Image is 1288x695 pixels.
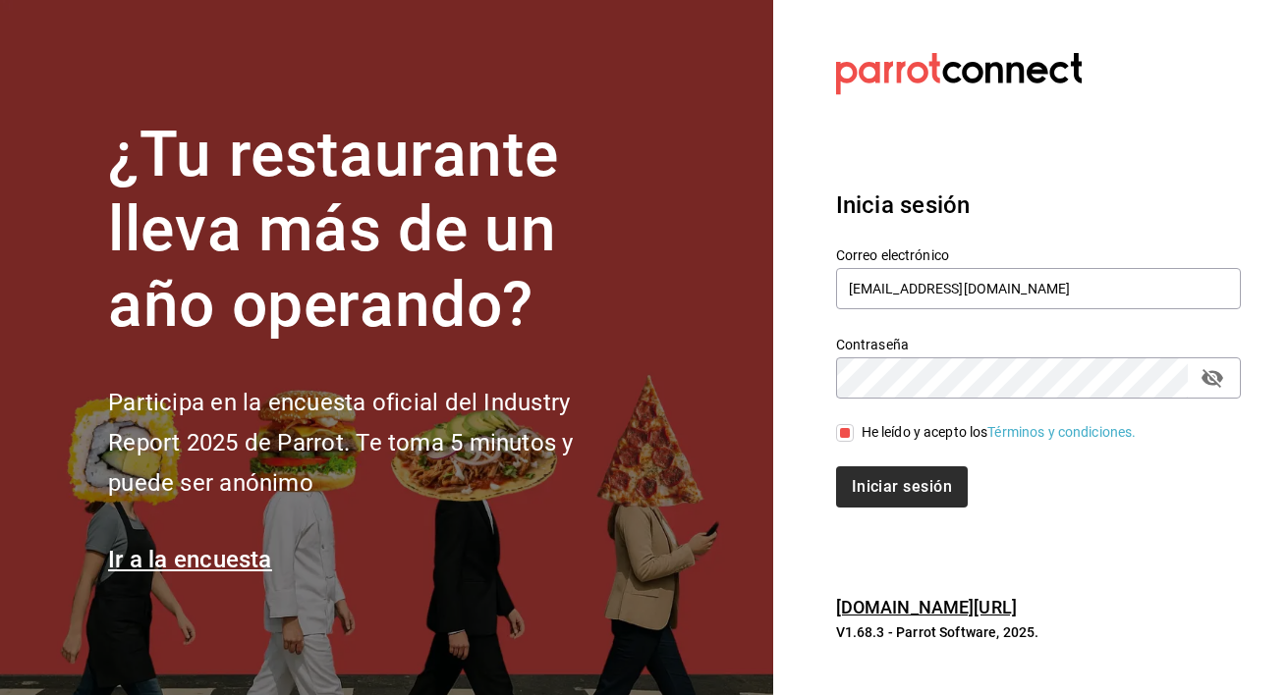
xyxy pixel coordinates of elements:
[836,597,1017,617] a: [DOMAIN_NAME][URL]
[836,268,1241,309] input: Ingresa tu correo electrónico
[836,337,1241,350] label: Contraseña
[108,118,639,344] h1: ¿Tu restaurante lleva más de un año operando?
[836,622,1241,642] p: V1.68.3 - Parrot Software, 2025.
[1196,361,1229,395] button: passwordField
[108,546,272,573] a: Ir a la encuesta
[862,422,1137,443] div: He leído y acepto los
[836,247,1241,261] label: Correo electrónico
[836,466,968,508] button: Iniciar sesión
[836,187,1241,223] h3: Inicia sesión
[108,383,639,503] h2: Participa en la encuesta oficial del Industry Report 2025 de Parrot. Te toma 5 minutos y puede se...
[987,424,1136,440] a: Términos y condiciones.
